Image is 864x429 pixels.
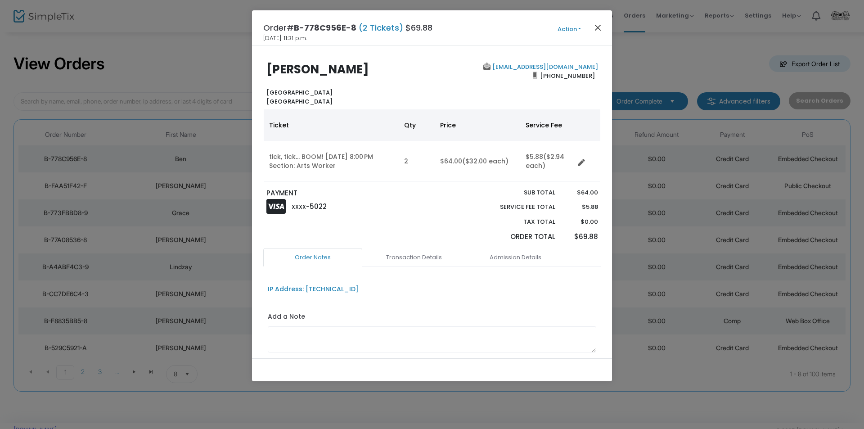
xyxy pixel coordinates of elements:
[364,248,463,267] a: Transaction Details
[264,141,399,182] td: tick, tick... BOOM! [DATE] 8:00 PM Section: Arts Worker
[263,22,432,34] h4: Order# $69.88
[292,203,306,211] span: XXXX
[268,284,359,294] div: IP Address: [TECHNICAL_ID]
[564,232,598,242] p: $69.88
[520,109,574,141] th: Service Fee
[479,188,555,197] p: Sub total
[479,203,555,212] p: Service Fee Total
[268,312,305,324] label: Add a Note
[263,34,307,43] span: [DATE] 11:31 p.m.
[264,109,399,141] th: Ticket
[526,152,564,170] span: ($2.94 each)
[520,141,574,182] td: $5.88
[399,109,435,141] th: Qty
[264,109,600,182] div: Data table
[592,22,604,33] button: Close
[266,188,428,199] p: PAYMENT
[294,22,356,33] span: B-778C956E-8
[266,61,369,77] b: [PERSON_NAME]
[542,24,596,34] button: Action
[490,63,598,71] a: [EMAIL_ADDRESS][DOMAIN_NAME]
[466,248,565,267] a: Admission Details
[356,22,405,33] span: (2 Tickets)
[435,141,520,182] td: $64.00
[479,217,555,226] p: Tax Total
[564,203,598,212] p: $5.88
[462,157,508,166] span: ($32.00 each)
[399,141,435,182] td: 2
[435,109,520,141] th: Price
[564,188,598,197] p: $64.00
[479,232,555,242] p: Order Total
[564,217,598,226] p: $0.00
[537,68,598,83] span: [PHONE_NUMBER]
[306,202,327,211] span: -5022
[263,248,362,267] a: Order Notes
[266,88,333,106] b: [GEOGRAPHIC_DATA] [GEOGRAPHIC_DATA]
